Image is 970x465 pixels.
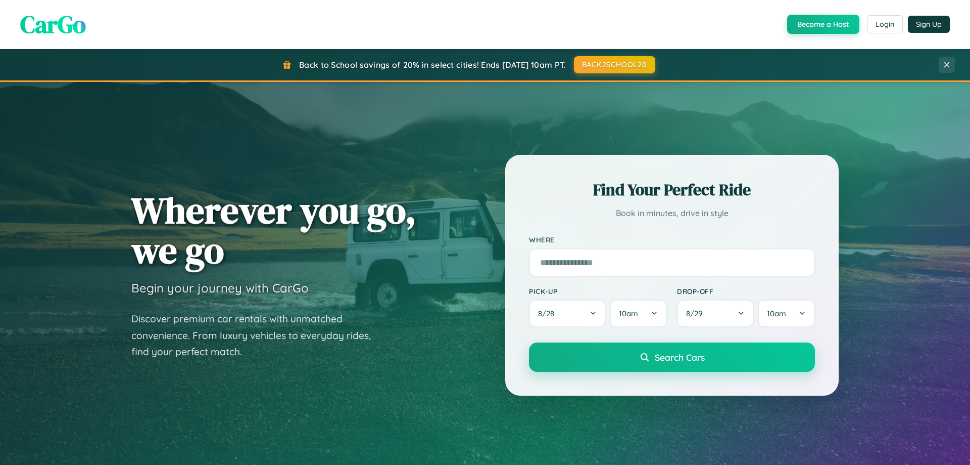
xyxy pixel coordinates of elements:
h1: Wherever you go, we go [131,190,416,270]
button: 8/29 [677,300,754,327]
button: Search Cars [529,343,815,372]
label: Where [529,236,815,244]
span: Back to School savings of 20% in select cities! Ends [DATE] 10am PT. [299,60,566,70]
h2: Find Your Perfect Ride [529,179,815,201]
span: 8 / 28 [538,309,559,318]
label: Drop-off [677,287,815,295]
h3: Begin your journey with CarGo [131,280,309,295]
span: 10am [767,309,786,318]
button: Login [867,15,903,33]
button: 10am [758,300,815,327]
button: Sign Up [908,16,950,33]
button: BACK2SCHOOL20 [574,56,655,73]
span: 8 / 29 [686,309,707,318]
p: Discover premium car rentals with unmatched convenience. From luxury vehicles to everyday rides, ... [131,311,384,360]
span: CarGo [20,8,86,41]
button: Become a Host [787,15,859,34]
label: Pick-up [529,287,667,295]
button: 8/28 [529,300,606,327]
button: 10am [610,300,667,327]
span: Search Cars [655,352,705,363]
span: 10am [619,309,638,318]
p: Book in minutes, drive in style [529,206,815,221]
